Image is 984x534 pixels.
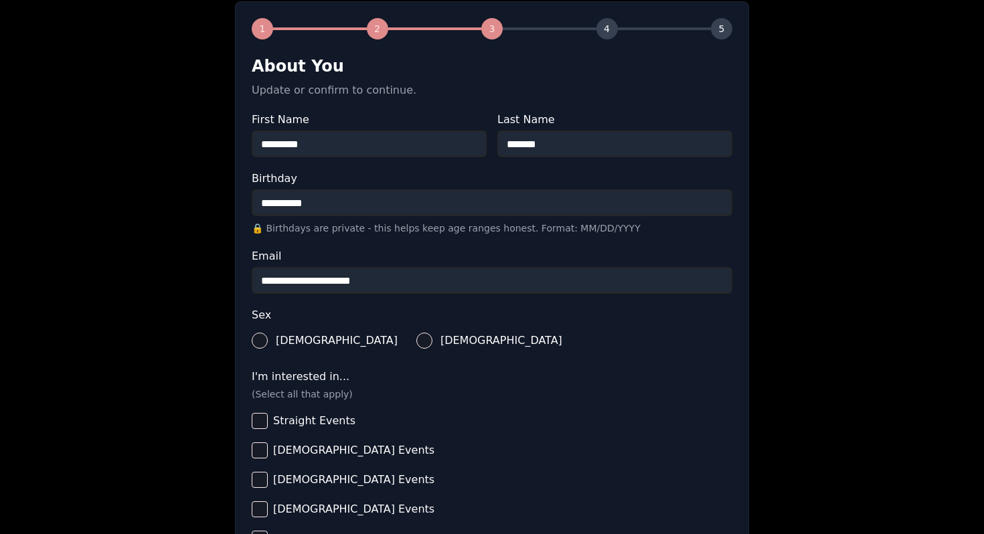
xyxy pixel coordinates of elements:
label: First Name [252,114,487,125]
label: I'm interested in... [252,371,732,382]
span: [DEMOGRAPHIC_DATA] [440,335,562,346]
p: 🔒 Birthdays are private - this helps keep age ranges honest. Format: MM/DD/YYYY [252,221,732,235]
div: 1 [252,18,273,39]
button: [DEMOGRAPHIC_DATA] [252,333,268,349]
span: Straight Events [273,416,355,426]
p: (Select all that apply) [252,387,732,401]
span: [DEMOGRAPHIC_DATA] Events [273,504,434,515]
div: 4 [596,18,618,39]
h2: About You [252,56,732,77]
button: Straight Events [252,413,268,429]
span: [DEMOGRAPHIC_DATA] Events [273,445,434,456]
label: Email [252,251,732,262]
label: Sex [252,310,732,321]
button: [DEMOGRAPHIC_DATA] Events [252,442,268,458]
div: 5 [711,18,732,39]
button: [DEMOGRAPHIC_DATA] [416,333,432,349]
span: [DEMOGRAPHIC_DATA] Events [273,474,434,485]
button: [DEMOGRAPHIC_DATA] Events [252,472,268,488]
label: Birthday [252,173,732,184]
div: 2 [367,18,388,39]
button: [DEMOGRAPHIC_DATA] Events [252,501,268,517]
p: Update or confirm to continue. [252,82,732,98]
label: Last Name [497,114,732,125]
span: [DEMOGRAPHIC_DATA] [276,335,398,346]
div: 3 [481,18,503,39]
